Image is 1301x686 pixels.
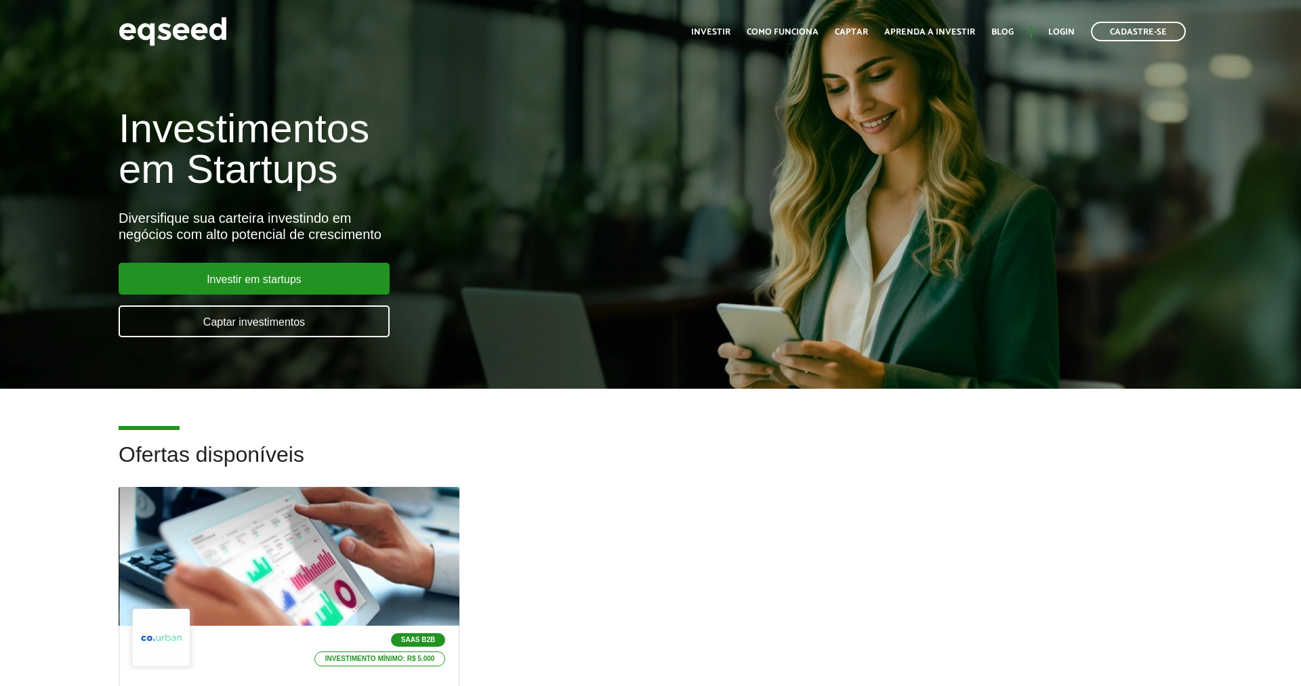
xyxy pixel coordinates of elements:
[991,28,1014,37] a: Blog
[884,28,975,37] a: Aprenda a investir
[747,28,819,37] a: Como funciona
[119,443,1182,487] h2: Ofertas disponíveis
[1091,22,1186,41] a: Cadastre-se
[119,210,749,242] div: Diversifique sua carteira investindo em negócios com alto potencial de crescimento
[119,263,390,295] a: Investir em startups
[835,28,868,37] a: Captar
[119,108,749,190] h1: Investimentos em Startups
[119,305,390,337] a: Captar investimentos
[391,633,446,647] p: SaaS B2B
[314,651,446,666] p: Investimento mínimo: R$ 5.000
[119,14,227,49] img: EqSeed
[691,28,730,37] a: Investir
[1048,28,1075,37] a: Login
